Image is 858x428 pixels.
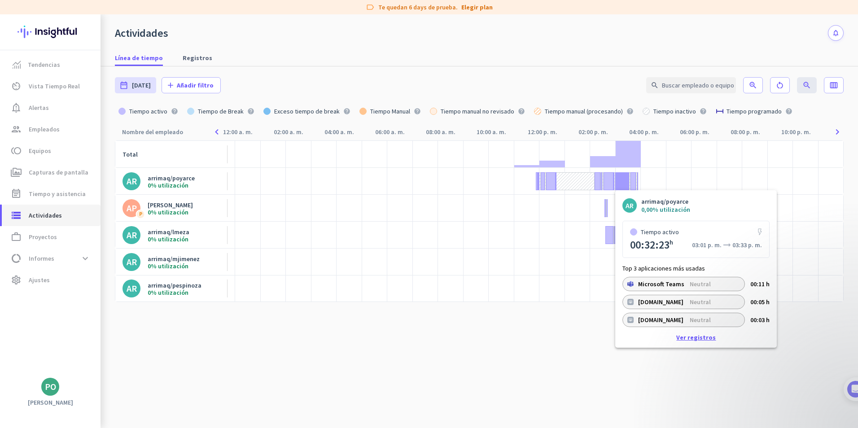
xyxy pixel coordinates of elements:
[148,228,189,236] div: arrimaq/lmeza
[461,3,493,12] a: Elegir plan
[690,298,728,306] p: Neutral
[45,280,90,316] button: Mensajes
[528,129,552,135] div: 12:00 p. m.
[127,258,137,266] div: AR
[646,77,736,93] input: Buscar empleado o equipo
[637,229,683,235] div: Tiempo activo
[638,280,690,288] p: Microsoft Teams
[127,231,137,240] div: AR
[29,275,50,285] span: Ajustes
[627,281,634,287] img: 2be02b419d14dd928f3351743bf0ee46cc4471c5.png
[11,231,22,242] i: work_outline
[2,97,101,118] a: notification_importantAlertas
[119,81,128,90] i: date_range
[770,77,790,93] button: restart_alt
[651,81,659,89] i: search
[132,81,151,90] span: [DATE]
[29,231,57,242] span: Proyectos
[29,167,88,178] span: Capturas de pantalla
[626,108,634,115] i: help
[166,81,175,90] i: add
[13,67,167,88] div: You're just a few steps away from completing the essential app setup
[148,209,193,215] div: 0% utilización
[123,226,228,244] a: ARarrimaq/lmeza0% utilización
[2,162,101,183] a: perm_mediaCapturas de pantalla
[29,102,49,113] span: Alertas
[148,281,201,289] div: arrimaq/pespinoza
[77,250,93,266] button: expand_more
[14,302,31,309] span: Inicio
[35,209,156,234] div: Show me how
[2,248,101,269] a: data_usageInformesexpand_more
[758,228,762,236] img: item-icon
[622,334,770,341] app-more-details-footer: Ver registros
[750,295,770,309] p: 00:05 h
[11,275,22,285] i: settings
[53,96,144,105] div: [PERSON_NAME] de Insightful
[692,240,762,250] div: 03:01 p. m. 03:33 p. m.
[35,94,49,108] img: Profile image for Tamara
[148,182,195,188] div: 0% utilización
[414,108,421,115] i: help
[670,238,673,246] sup: h
[832,29,840,37] i: notifications
[29,81,80,92] span: Vista Tiempo Real
[641,197,688,205] a: arrimaq/poyarce
[541,108,626,114] div: Tiempo manual (procesando)
[177,81,214,90] span: Añadir filtro
[123,199,228,217] a: APP[PERSON_NAME]0% utilización
[145,302,168,309] span: Tareas
[74,4,107,19] h1: Tareas
[29,124,60,135] span: Empleados
[13,61,21,69] img: menu-item
[343,108,350,115] i: help
[247,108,254,115] i: help
[162,77,221,93] button: addAñadir filtro
[11,145,22,156] i: toll
[148,201,193,209] div: [PERSON_NAME]
[223,129,247,135] div: 12:00 a. m.
[743,77,763,93] button: zoom_in
[29,253,54,264] span: Informes
[35,156,152,165] div: Add employees
[194,108,247,114] div: Tiempo de Break
[690,316,728,323] p: Neutral
[148,255,200,263] div: arrimaq/mjimenez
[2,205,101,226] a: storageActividades
[158,4,174,20] div: Cerrar
[127,284,137,293] div: AR
[127,177,137,186] div: AR
[627,317,634,323] img: universal-app-icon.svg
[723,108,785,114] div: Tiempo programado
[136,210,145,219] div: P
[2,183,101,205] a: event_noteTiempo y asistencia
[11,81,22,92] i: av_timer
[17,153,163,167] div: 1Add employees
[426,129,450,135] div: 08:00 a. m.
[9,118,33,127] p: 4 pasos
[11,210,22,221] i: storage
[115,53,163,62] span: Línea de tiempo
[13,35,167,67] div: 🎊 Welcome to Insightful! 🎊
[148,289,201,296] div: 0% utilización
[11,188,22,199] i: event_note
[11,253,22,264] i: data_usage
[518,108,525,115] i: help
[775,81,784,90] i: restart_alt
[29,188,86,199] span: Tiempo y asistencia
[824,77,844,93] button: calendar_view_week
[731,129,755,135] div: 08:00 p. m.
[750,277,770,291] p: 00:11 h
[127,204,137,213] div: AP
[650,108,700,114] div: Tiempo inactivo
[630,240,673,250] div: 00:32:23
[11,124,22,135] i: group
[148,174,195,182] div: arrimaq/poyarce
[367,108,414,114] div: Tiempo Manual
[578,129,603,135] div: 02:00 p. m.
[477,129,501,135] div: 10:00 a. m.
[148,263,200,269] div: 0% utilización
[53,302,82,309] span: Mensajes
[627,299,634,305] img: universal-app-icon.svg
[90,280,135,316] button: Ayuda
